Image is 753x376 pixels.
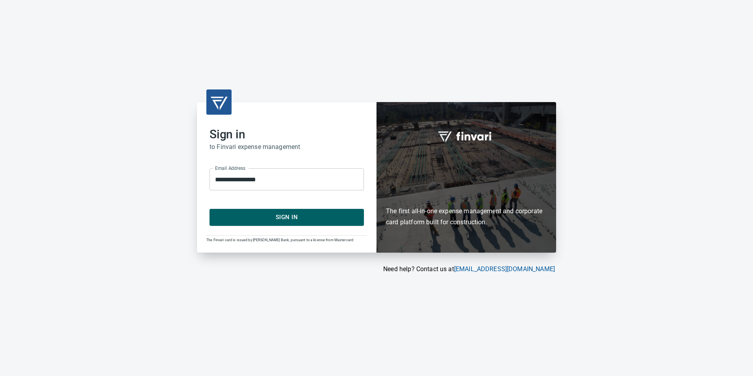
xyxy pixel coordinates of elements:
a: [EMAIL_ADDRESS][DOMAIN_NAME] [454,265,555,273]
h2: Sign in [210,127,364,141]
h6: The first all-in-one expense management and corporate card platform built for construction. [386,160,547,228]
img: fullword_logo_white.png [437,127,496,145]
div: Finvari [376,102,556,252]
span: The Finvari card is issued by [PERSON_NAME] Bank, pursuant to a license from Mastercard [206,238,353,242]
button: Sign In [210,209,364,225]
span: Sign In [218,212,355,222]
h6: to Finvari expense management [210,141,364,153]
img: transparent_logo.png [210,93,228,112]
p: Need help? Contact us at [197,264,555,274]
